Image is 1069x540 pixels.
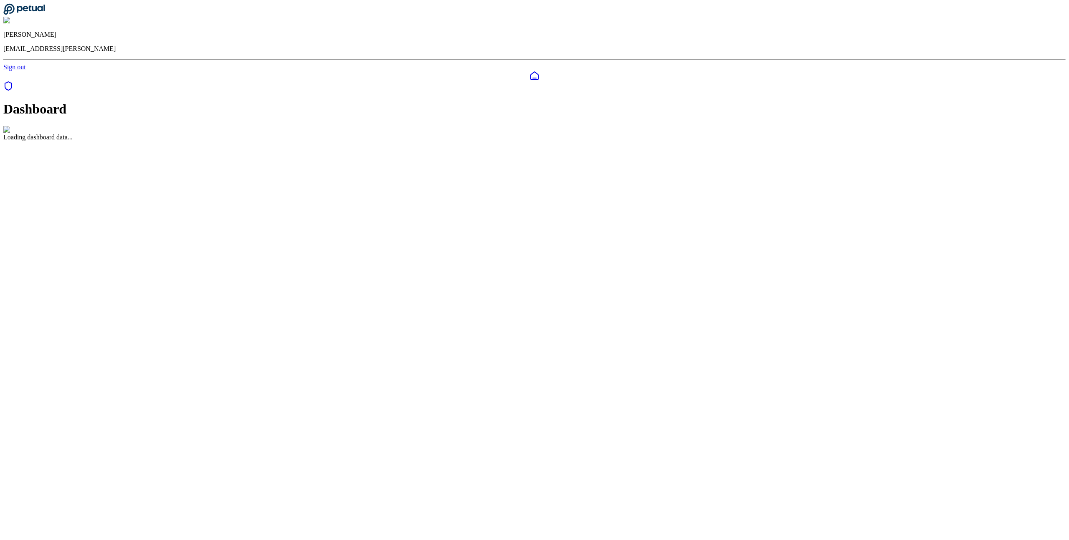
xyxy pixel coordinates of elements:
a: Sign out [3,63,26,71]
p: [PERSON_NAME] [3,31,1066,38]
img: Shekhar Khedekar [3,17,60,24]
a: SOC [3,81,1066,93]
p: [EMAIL_ADDRESS][PERSON_NAME] [3,45,1066,53]
h1: Dashboard [3,101,1066,117]
a: Dashboard [3,71,1066,81]
div: Loading dashboard data... [3,134,1066,141]
img: Logo [3,126,24,134]
a: Go to Dashboard [3,9,45,16]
